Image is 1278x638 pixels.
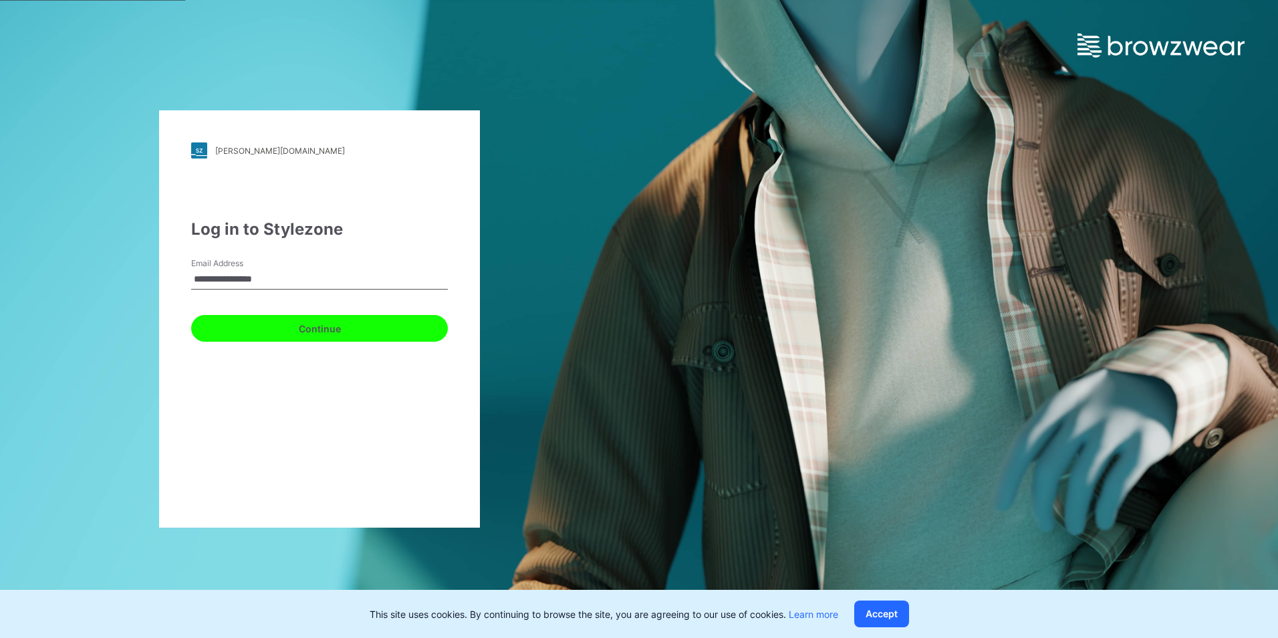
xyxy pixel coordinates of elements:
[1077,33,1245,58] img: browzwear-logo.e42bd6dac1945053ebaf764b6aa21510.svg
[370,607,838,621] p: This site uses cookies. By continuing to browse the site, you are agreeing to our use of cookies.
[191,142,207,158] img: stylezone-logo.562084cfcfab977791bfbf7441f1a819.svg
[191,217,448,241] div: Log in to Stylezone
[191,257,285,270] label: Email Address
[215,146,345,156] div: [PERSON_NAME][DOMAIN_NAME]
[191,315,448,342] button: Continue
[854,601,909,627] button: Accept
[191,142,448,158] a: [PERSON_NAME][DOMAIN_NAME]
[789,609,838,620] a: Learn more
